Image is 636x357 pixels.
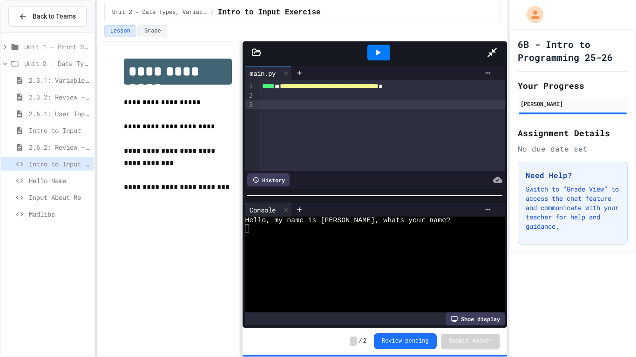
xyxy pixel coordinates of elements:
div: History [247,173,290,186]
span: / [211,9,214,16]
span: Submit Answer [449,337,493,345]
span: 2.6.1: User Input [29,109,90,119]
h2: Assignment Details [518,126,628,139]
div: My Account [517,4,546,25]
span: Input About Me [29,192,90,202]
span: / [359,337,362,345]
span: 2.3.1: Variables and Data Types [29,75,90,85]
button: Submit Answer [441,334,500,349]
button: Grade [138,25,167,37]
div: 2 [245,91,254,100]
h1: 6B - Intro to Programming 25-26 [518,38,628,64]
span: Hello, my name is [PERSON_NAME], whats your name? [245,217,450,225]
span: Intro to Input Exercise [218,7,321,18]
div: 3 [245,100,254,110]
button: Review pending [374,333,437,349]
div: main.py [245,66,292,80]
p: Switch to "Grade View" to access the chat feature and communicate with your teacher for help and ... [526,185,620,231]
span: Unit 2 - Data Types, Variables, [DEMOGRAPHIC_DATA] [112,9,207,16]
div: Console [245,205,280,215]
div: main.py [245,68,280,78]
span: - [350,337,357,346]
span: Intro to Input Exercise [29,159,90,169]
button: Lesson [104,25,136,37]
span: Hello Name [29,176,90,185]
h3: Need Help? [526,170,620,181]
span: Madlibs [29,209,90,219]
span: Unit 1 - Print Statements [24,42,90,52]
div: [PERSON_NAME] [521,99,625,108]
span: 2.6.2: Review - User Input [29,142,90,152]
span: 2 [363,337,366,345]
span: Unit 2 - Data Types, Variables, [DEMOGRAPHIC_DATA] [24,59,90,68]
span: Intro to Input [29,126,90,135]
div: Show display [446,312,505,325]
div: Console [245,203,292,217]
span: Back to Teams [33,12,76,21]
div: 1 [245,82,254,91]
button: Back to Teams [8,7,87,26]
span: 2.3.2: Review - Variables and Data Types [29,92,90,102]
h2: Your Progress [518,79,628,92]
div: No due date set [518,143,628,154]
